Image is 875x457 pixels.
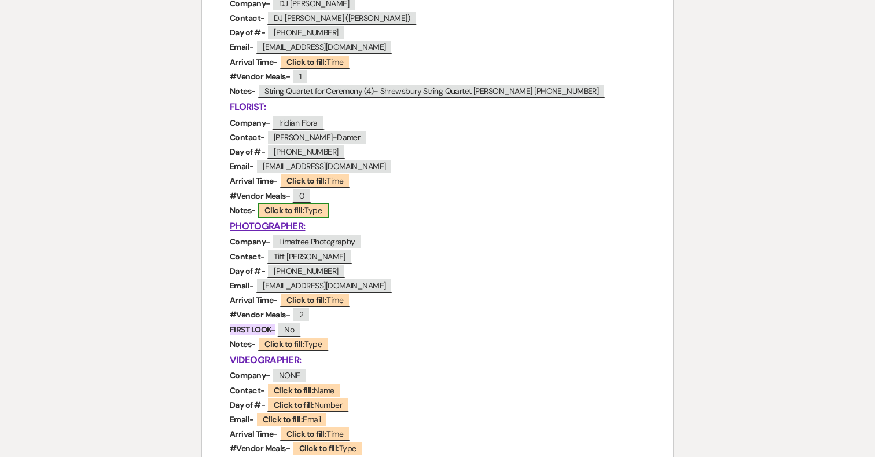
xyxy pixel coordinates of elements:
strong: Day of #- [230,400,265,410]
strong: Arrival Time- [230,176,278,186]
span: Type [292,441,363,455]
span: NONE [272,368,307,382]
span: [EMAIL_ADDRESS][DOMAIN_NAME] [256,39,392,54]
b: Click to fill: [286,57,326,67]
span: [EMAIL_ADDRESS][DOMAIN_NAME] [256,159,392,173]
strong: Notes- [230,86,256,96]
span: Time [280,54,350,69]
strong: Contact- [230,251,265,262]
b: Click to fill: [286,176,326,186]
strong: Company- [230,118,270,128]
b: Click to fill: [286,429,326,439]
span: String Quartet for Ceremony (4)- Shrewsbury String Quartet [PERSON_NAME] [PHONE_NUMBER] [258,83,605,98]
span: Time [280,173,350,188]
span: [PHONE_NUMBER] [267,144,345,159]
span: Time [280,293,350,307]
b: Click to fill: [274,400,314,410]
span: 0 [292,188,311,203]
strong: Contact- [230,385,265,396]
u: FLORIST: [230,101,266,113]
strong: Email- [230,414,254,425]
span: [EMAIL_ADDRESS][DOMAIN_NAME] [256,278,392,293]
strong: Company- [230,370,270,381]
span: DJ [PERSON_NAME] ([PERSON_NAME]) [267,10,417,25]
strong: Email- [230,42,254,52]
strong: #Vendor Meals- [230,191,290,201]
strong: Notes- [230,205,256,215]
b: Click to fill: [263,414,303,425]
span: Number [267,397,349,412]
span: Tiff [PERSON_NAME] [267,249,352,264]
strong: Day of #- [230,266,265,276]
span: Time [280,426,350,441]
span: [PERSON_NAME]-Damer [267,130,367,144]
u: PHOTOGRAPHER: [230,220,305,232]
span: No [277,322,301,337]
span: [PHONE_NUMBER] [267,25,345,39]
strong: #Vendor Meals- [230,71,290,82]
strong: Notes- [230,339,256,349]
span: Iridian Flora [272,115,325,130]
b: Click to fill: [264,339,304,349]
strong: Arrival Time- [230,429,278,439]
strong: Company- [230,236,270,247]
b: Click to fill: [299,443,339,454]
strong: Arrival Time- [230,57,278,67]
b: Click to fill: [274,385,314,396]
strong: Contact- [230,13,265,23]
strong: Arrival Time- [230,295,278,305]
strong: #Vendor Meals- [230,309,290,320]
span: Name [267,383,341,397]
strong: FIRST LOOK- [230,324,275,335]
b: Click to fill: [264,205,304,215]
strong: Email- [230,280,254,291]
strong: Email- [230,161,254,171]
strong: #Vendor Meals- [230,443,290,454]
span: Type [258,203,329,218]
span: [PHONE_NUMBER] [267,264,345,278]
span: 1 [292,69,308,83]
b: Click to fill: [286,295,326,305]
span: 2 [292,307,310,321]
strong: Day of #- [230,147,265,157]
span: Limetree Photography [272,234,362,248]
u: VIDEOGRAPHER: [230,354,301,366]
span: Email [256,412,328,426]
strong: Contact- [230,132,265,142]
span: Type [258,337,329,351]
strong: Day of #- [230,27,265,38]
